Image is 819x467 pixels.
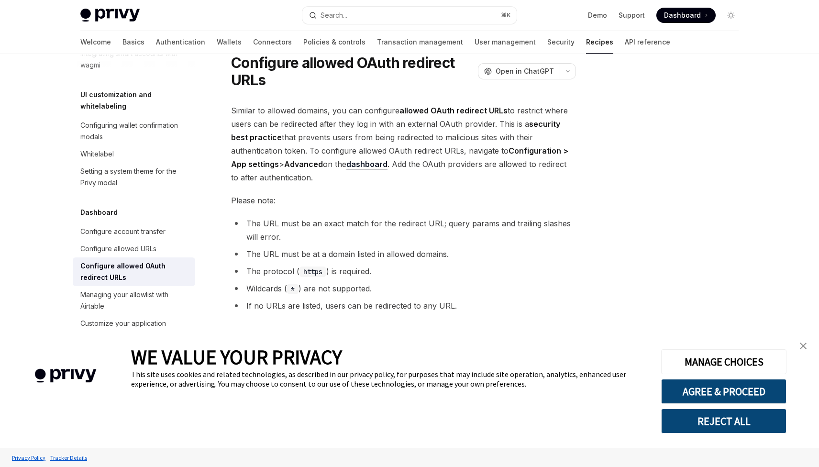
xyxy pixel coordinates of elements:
[122,31,144,54] a: Basics
[80,166,189,189] div: Setting a system theme for the Privy modal
[625,31,670,54] a: API reference
[80,9,140,22] img: light logo
[303,31,365,54] a: Policies & controls
[80,289,189,312] div: Managing your allowlist with Airtable
[586,31,613,54] a: Recipes
[80,243,156,255] div: Configure allowed URLs
[619,11,645,20] a: Support
[496,67,554,76] span: Open in ChatGPT
[80,148,114,160] div: Whitelabel
[231,265,576,278] li: The protocol ( ) is required.
[80,31,111,54] a: Welcome
[299,267,326,277] code: https
[794,336,813,356] a: close banner
[80,318,166,329] div: Customize your application
[377,31,463,54] a: Transaction management
[73,223,195,240] a: Configure account transfer
[156,31,205,54] a: Authentication
[131,345,342,369] span: WE VALUE YOUR PRIVACY
[723,8,739,23] button: Toggle dark mode
[231,299,576,312] li: If no URLs are listed, users can be redirected to any URL.
[217,31,242,54] a: Wallets
[478,63,560,79] button: Open in ChatGPT
[656,8,716,23] a: Dashboard
[346,159,387,169] a: dashboard
[131,369,647,389] div: This site uses cookies and related technologies, as described in our privacy policy, for purposes...
[231,194,576,207] span: Please note:
[661,409,786,434] button: REJECT ALL
[80,260,189,283] div: Configure allowed OAuth redirect URLs
[80,120,189,143] div: Configuring wallet confirmation modals
[475,31,536,54] a: User management
[588,11,607,20] a: Demo
[73,240,195,257] a: Configure allowed URLs
[284,159,323,169] strong: Advanced
[231,217,576,244] li: The URL must be an exact match for the redirect URL; query params and trailing slashes will error.
[661,379,786,404] button: AGREE & PROCEED
[302,7,517,24] button: Open search
[800,343,807,349] img: close banner
[547,31,575,54] a: Security
[664,11,701,20] span: Dashboard
[253,31,292,54] a: Connectors
[73,145,195,163] a: Whitelabel
[48,449,89,466] a: Tracker Details
[501,11,511,19] span: ⌘ K
[10,449,48,466] a: Privacy Policy
[73,117,195,145] a: Configuring wallet confirmation modals
[231,247,576,261] li: The URL must be at a domain listed in allowed domains.
[231,282,576,295] li: Wildcards ( ) are not supported.
[661,349,786,374] button: MANAGE CHOICES
[80,207,118,218] h5: Dashboard
[321,10,347,21] div: Search...
[73,163,195,191] a: Setting a system theme for the Privy modal
[14,355,117,397] img: company logo
[73,286,195,315] a: Managing your allowlist with Airtable
[399,106,508,115] strong: allowed OAuth redirect URLs
[231,54,474,89] h1: Configure allowed OAuth redirect URLs
[80,226,166,237] div: Configure account transfer
[231,104,576,184] span: Similar to allowed domains, you can configure to restrict where users can be redirected after the...
[73,315,195,332] a: Customize your application
[73,257,195,286] a: Configure allowed OAuth redirect URLs
[80,89,195,112] h5: UI customization and whitelabeling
